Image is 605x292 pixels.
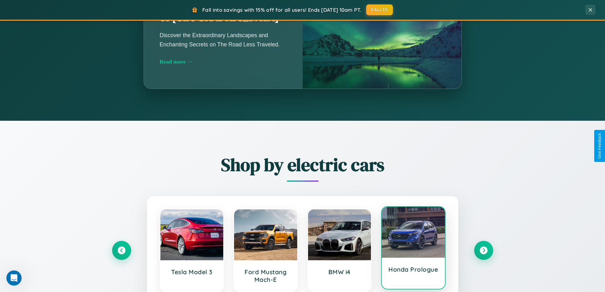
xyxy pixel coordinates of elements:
[388,266,439,273] h3: Honda Prologue
[202,7,361,13] span: Fall into savings with 15% off for all users! Ends [DATE] 10am PT.
[160,58,287,65] div: Read more →
[314,268,365,276] h3: BMW i4
[160,31,287,49] p: Discover the Extraordinary Landscapes and Enchanting Secrets on The Road Less Traveled.
[240,268,291,283] h3: Ford Mustang Mach-E
[597,133,602,159] div: Give Feedback
[167,268,217,276] h3: Tesla Model 3
[6,270,22,286] iframe: Intercom live chat
[366,4,393,15] button: FALL15
[112,153,493,177] h2: Shop by electric cars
